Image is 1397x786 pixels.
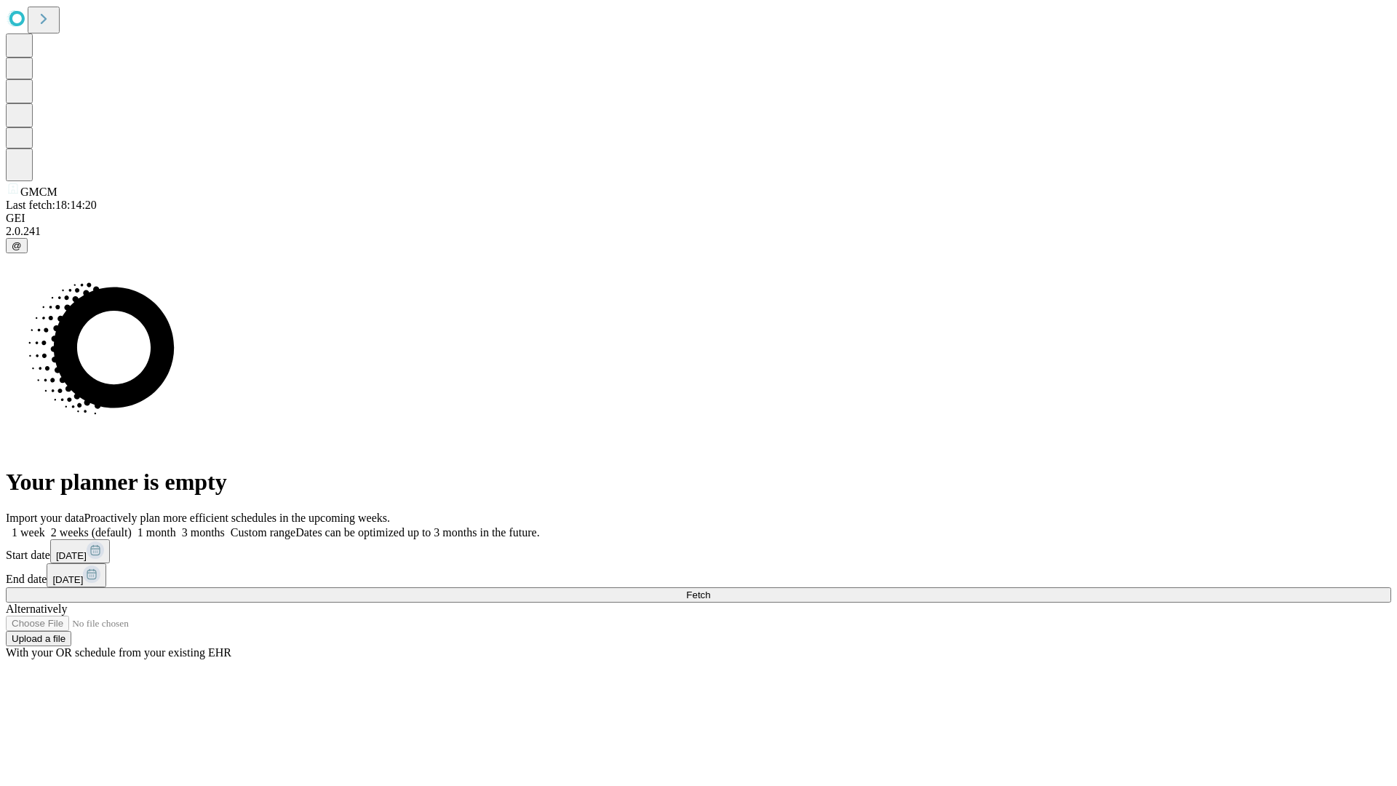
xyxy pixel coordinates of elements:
[6,587,1391,603] button: Fetch
[295,526,539,539] span: Dates can be optimized up to 3 months in the future.
[20,186,57,198] span: GMCM
[50,539,110,563] button: [DATE]
[6,603,67,615] span: Alternatively
[231,526,295,539] span: Custom range
[138,526,176,539] span: 1 month
[47,563,106,587] button: [DATE]
[84,512,390,524] span: Proactively plan more efficient schedules in the upcoming weeks.
[12,526,45,539] span: 1 week
[6,646,231,659] span: With your OR schedule from your existing EHR
[6,512,84,524] span: Import your data
[182,526,225,539] span: 3 months
[6,225,1391,238] div: 2.0.241
[6,539,1391,563] div: Start date
[51,526,132,539] span: 2 weeks (default)
[6,631,71,646] button: Upload a file
[6,563,1391,587] div: End date
[56,550,87,561] span: [DATE]
[6,469,1391,496] h1: Your planner is empty
[6,212,1391,225] div: GEI
[52,574,83,585] span: [DATE]
[686,589,710,600] span: Fetch
[12,240,22,251] span: @
[6,199,97,211] span: Last fetch: 18:14:20
[6,238,28,253] button: @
